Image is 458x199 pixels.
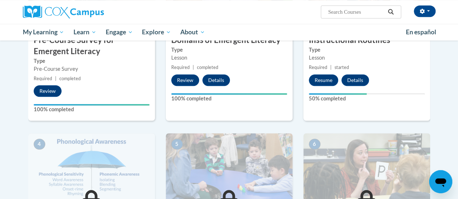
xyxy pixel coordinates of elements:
[171,93,287,95] div: Your progress
[34,65,150,73] div: Pre-Course Survey
[137,24,176,40] a: Explore
[197,65,218,70] span: completed
[335,65,349,70] span: started
[23,5,104,18] img: Cox Campus
[414,5,436,17] button: Account Settings
[28,35,155,57] h3: Pre-Course Survey for Emergent Literacy
[106,28,133,36] span: Engage
[341,74,369,86] button: Details
[202,74,230,86] button: Details
[309,74,338,86] button: Resume
[385,8,396,16] button: Search
[406,28,436,36] span: En español
[17,24,441,40] div: Main menu
[171,65,190,70] span: Required
[142,28,171,36] span: Explore
[34,76,52,81] span: Required
[193,65,194,70] span: |
[309,46,425,54] label: Type
[309,54,425,62] div: Lesson
[330,65,332,70] span: |
[176,24,210,40] a: About
[34,104,150,105] div: Your progress
[429,170,452,193] iframe: Button to launch messaging window
[34,139,45,150] span: 4
[55,76,56,81] span: |
[171,54,287,62] div: Lesson
[309,139,320,150] span: 6
[180,28,205,36] span: About
[171,95,287,103] label: 100% completed
[171,46,287,54] label: Type
[23,5,153,18] a: Cox Campus
[327,8,385,16] input: Search Courses
[73,28,96,36] span: Learn
[171,74,199,86] button: Review
[34,85,62,97] button: Review
[22,28,64,36] span: My Learning
[401,25,441,40] a: En español
[101,24,138,40] a: Engage
[59,76,81,81] span: completed
[18,24,69,40] a: My Learning
[309,95,425,103] label: 50% completed
[171,139,183,150] span: 5
[69,24,101,40] a: Learn
[309,65,327,70] span: Required
[34,57,150,65] label: Type
[309,93,367,95] div: Your progress
[34,105,150,113] label: 100% completed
